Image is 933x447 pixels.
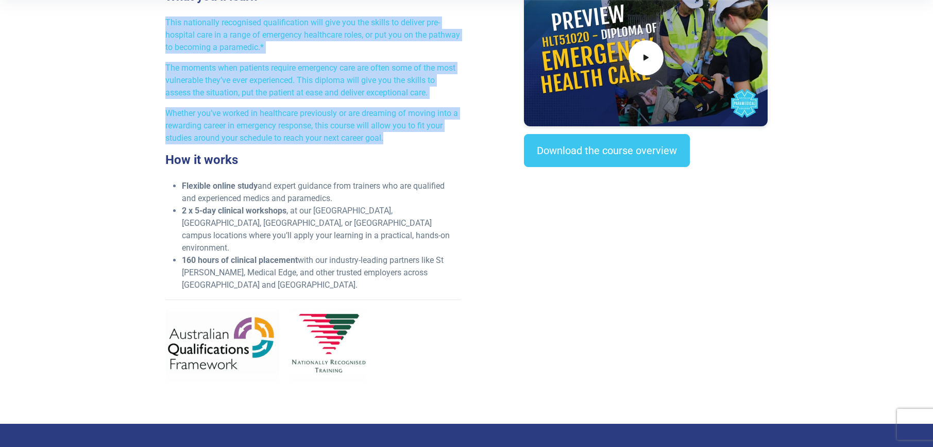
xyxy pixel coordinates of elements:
iframe: EmbedSocial Universal Widget [524,188,768,241]
li: and expert guidance from trainers who are qualified and experienced medics and paramedics. [182,180,461,205]
li: , at our [GEOGRAPHIC_DATA], [GEOGRAPHIC_DATA], [GEOGRAPHIC_DATA], or [GEOGRAPHIC_DATA] campus loc... [182,205,461,254]
li: with our industry-leading partners like St [PERSON_NAME], Medical Edge, and other trusted employe... [182,254,461,291]
p: This nationally recognised qualification will give you the skills to deliver pre-hospital care in... [165,16,461,54]
p: The moments when patients require emergency care are often some of the most vulnerable they’ve ev... [165,62,461,99]
p: Whether you’ve worked in healthcare previously or are dreaming of moving into a rewarding career ... [165,107,461,144]
a: Download the course overview [524,134,690,167]
strong: Flexible online study [182,181,258,191]
h3: How it works [165,153,461,168]
strong: 2 x 5-day clinical workshops [182,206,286,216]
strong: 160 hours of clinical placement [182,255,298,265]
